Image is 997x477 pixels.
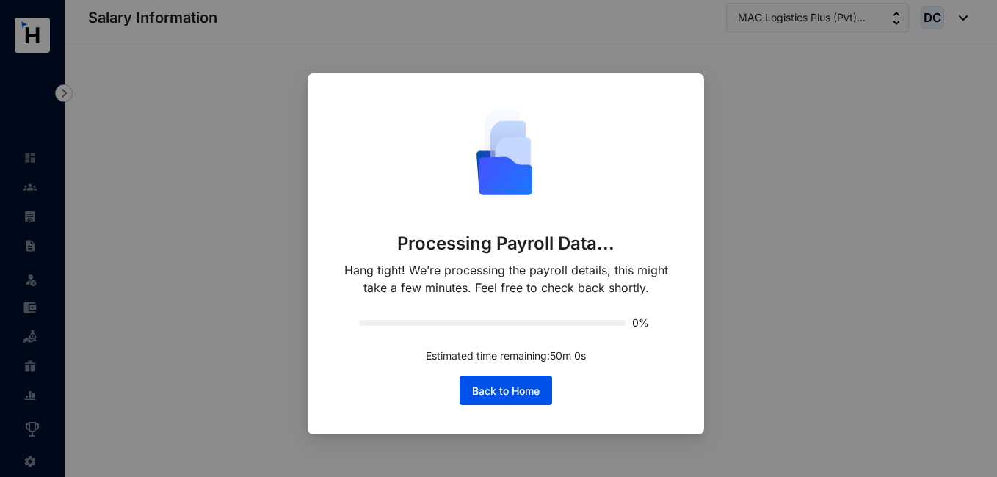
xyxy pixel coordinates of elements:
[460,376,552,405] button: Back to Home
[632,318,653,328] span: 0%
[337,261,675,296] p: Hang tight! We’re processing the payroll details, this might take a few minutes. Feel free to che...
[397,232,615,255] p: Processing Payroll Data...
[426,348,586,364] p: Estimated time remaining: 50 m 0 s
[472,384,540,398] span: Back to Home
